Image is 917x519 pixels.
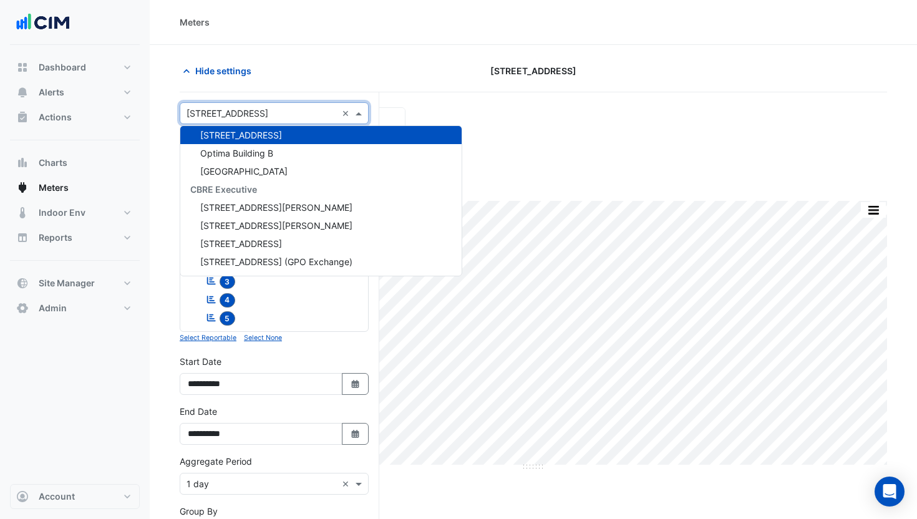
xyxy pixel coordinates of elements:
[16,231,29,244] app-icon: Reports
[10,296,140,321] button: Admin
[39,86,64,99] span: Alerts
[220,311,236,326] span: 5
[16,182,29,194] app-icon: Meters
[16,86,29,99] app-icon: Alerts
[350,379,361,389] fa-icon: Select Date
[180,334,236,342] small: Select Reportable
[342,107,352,120] span: Clear
[39,206,85,219] span: Indoor Env
[10,80,140,105] button: Alerts
[180,16,210,29] div: Meters
[39,231,72,244] span: Reports
[190,184,257,195] span: CBRE Executive
[10,150,140,175] button: Charts
[10,225,140,250] button: Reports
[16,302,29,314] app-icon: Admin
[490,64,576,77] span: [STREET_ADDRESS]
[39,61,86,74] span: Dashboard
[206,313,217,323] fa-icon: Reportable
[180,60,260,82] button: Hide settings
[15,10,71,35] img: Company Logo
[875,477,905,507] div: Open Intercom Messenger
[10,484,140,509] button: Account
[39,182,69,194] span: Meters
[200,274,352,285] span: [STREET_ADDRESS][PERSON_NAME]
[861,202,886,218] button: More Options
[200,220,352,231] span: [STREET_ADDRESS][PERSON_NAME]
[206,276,217,286] fa-icon: Reportable
[200,238,282,249] span: [STREET_ADDRESS]
[180,332,236,343] button: Select Reportable
[180,355,221,368] label: Start Date
[220,293,236,308] span: 4
[220,274,236,289] span: 3
[39,157,67,169] span: Charts
[200,202,352,213] span: [STREET_ADDRESS][PERSON_NAME]
[10,55,140,80] button: Dashboard
[39,302,67,314] span: Admin
[195,64,251,77] span: Hide settings
[10,175,140,200] button: Meters
[180,505,218,518] label: Group By
[342,477,352,490] span: Clear
[16,61,29,74] app-icon: Dashboard
[200,130,282,140] span: [STREET_ADDRESS]
[16,157,29,169] app-icon: Charts
[180,126,462,276] div: Options List
[39,277,95,289] span: Site Manager
[39,111,72,124] span: Actions
[180,405,217,418] label: End Date
[350,429,361,439] fa-icon: Select Date
[200,166,288,177] span: [GEOGRAPHIC_DATA]
[16,111,29,124] app-icon: Actions
[10,200,140,225] button: Indoor Env
[10,271,140,296] button: Site Manager
[39,490,75,503] span: Account
[200,256,352,267] span: [STREET_ADDRESS] (GPO Exchange)
[244,334,282,342] small: Select None
[244,332,282,343] button: Select None
[16,206,29,219] app-icon: Indoor Env
[180,455,252,468] label: Aggregate Period
[16,277,29,289] app-icon: Site Manager
[206,294,217,304] fa-icon: Reportable
[10,105,140,130] button: Actions
[200,148,273,158] span: Optima Building B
